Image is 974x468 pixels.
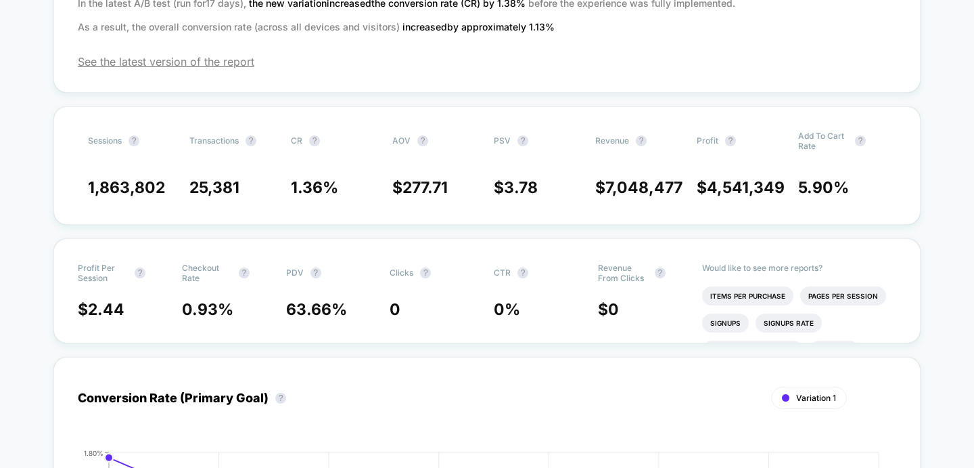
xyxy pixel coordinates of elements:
[392,135,411,146] span: AOV
[275,393,286,404] button: ?
[182,263,232,283] span: Checkout Rate
[494,135,511,146] span: PSV
[517,268,528,278] button: ?
[88,300,124,319] span: 2.44
[598,300,619,319] span: $
[286,300,347,319] span: 63.66 %
[392,178,448,197] span: $
[598,263,648,283] span: Revenue From Clicks
[605,178,682,197] span: 7,048,477
[291,178,338,197] span: 1.36 %
[78,55,896,68] span: See the latest version of the report
[291,135,302,146] span: CR
[702,263,897,273] p: Would like to see more reports?
[417,135,428,146] button: ?
[420,268,431,278] button: ?
[702,286,793,305] li: Items Per Purchase
[129,135,139,146] button: ?
[135,268,145,278] button: ?
[286,268,304,278] span: PDV
[796,393,836,403] span: Variation 1
[707,178,785,197] span: 4,541,349
[246,135,256,146] button: ?
[702,341,803,360] li: Avg Session Duration
[697,135,718,146] span: Profit
[402,21,555,33] span: increased by approximately 1.13 %
[725,135,736,146] button: ?
[855,135,866,146] button: ?
[798,178,849,197] span: 5.90 %
[800,286,886,305] li: Pages Per Session
[182,300,233,319] span: 0.93 %
[517,135,528,146] button: ?
[655,268,666,278] button: ?
[189,135,239,146] span: Transactions
[310,268,321,278] button: ?
[494,268,511,278] span: CTR
[78,300,124,319] span: $
[402,178,448,197] span: 277.71
[390,268,413,278] span: Clicks
[189,178,239,197] span: 25,381
[84,448,103,456] tspan: 1.80%
[636,135,647,146] button: ?
[595,135,629,146] span: Revenue
[309,135,320,146] button: ?
[697,178,785,197] span: $
[810,341,859,360] li: Returns
[88,135,122,146] span: Sessions
[595,178,682,197] span: $
[504,178,538,197] span: 3.78
[78,263,128,283] span: Profit Per Session
[608,300,619,319] span: 0
[494,178,538,197] span: $
[239,268,250,278] button: ?
[756,314,822,333] li: Signups Rate
[702,314,749,333] li: Signups
[88,178,165,197] span: 1,863,802
[798,131,848,151] span: Add To Cart Rate
[494,300,520,319] span: 0 %
[390,300,400,319] span: 0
